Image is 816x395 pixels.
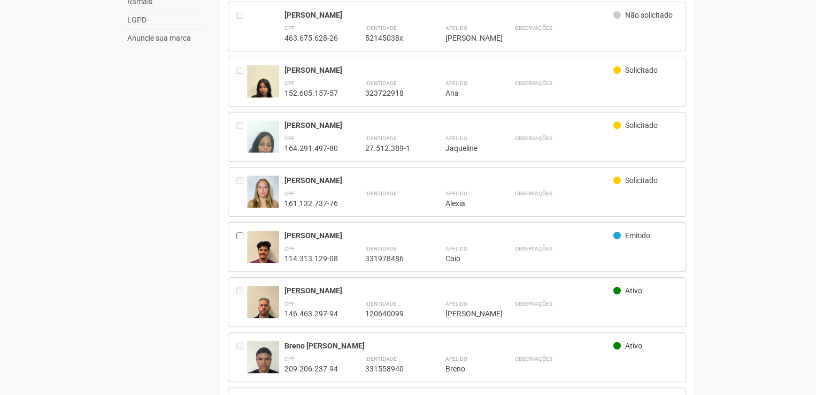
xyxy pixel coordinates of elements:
[445,301,467,307] strong: Apelido
[365,301,396,307] strong: Identidade
[514,301,552,307] strong: Observações
[284,364,338,374] div: 209.206.237-94
[445,33,488,43] div: [PERSON_NAME]
[284,191,295,196] strong: CPF
[236,341,247,374] div: Entre em contato com a Aministração para solicitar o cancelamento ou 2a via
[247,341,279,384] img: user.jpg
[625,121,658,130] span: Solicitado
[365,356,396,362] strong: Identidade
[365,191,396,196] strong: Identidade
[284,120,613,130] div: [PERSON_NAME]
[445,364,488,374] div: Breno
[445,356,467,362] strong: Apelido
[247,176,279,220] img: user.jpg
[625,286,642,295] span: Ativo
[284,10,613,20] div: [PERSON_NAME]
[365,25,396,31] strong: Identidade
[514,356,552,362] strong: Observações
[284,135,295,141] strong: CPF
[365,33,418,43] div: 52145038x
[236,120,247,153] div: Entre em contato com a Aministração para solicitar o cancelamento ou 2a via
[514,135,552,141] strong: Observações
[284,231,613,240] div: [PERSON_NAME]
[445,80,467,86] strong: Apelido
[365,246,396,252] strong: Identidade
[445,309,488,318] div: [PERSON_NAME]
[125,29,204,47] a: Anuncie sua marca
[284,25,295,31] strong: CPF
[284,246,295,252] strong: CPF
[365,88,418,98] div: 323722918
[514,191,552,196] strong: Observações
[236,65,247,98] div: Entre em contato com a Aministração para solicitar o cancelamento ou 2a via
[284,176,613,185] div: [PERSON_NAME]
[445,143,488,153] div: Jaqueline
[284,254,338,263] div: 114.313.129-08
[284,309,338,318] div: 146.463.297-94
[284,341,613,351] div: Breno [PERSON_NAME]
[625,176,658,185] span: Solicitado
[247,65,279,123] img: user.jpg
[445,199,488,208] div: Alexia
[365,80,396,86] strong: Identidade
[445,135,467,141] strong: Apelido
[284,143,338,153] div: 164.291.497-80
[284,286,613,295] div: [PERSON_NAME]
[236,286,247,318] div: Entre em contato com a Aministração para solicitar o cancelamento ou 2a via
[247,286,279,329] img: user.jpg
[365,309,418,318] div: 120640099
[625,231,650,240] span: Emitido
[445,191,467,196] strong: Apelido
[445,246,467,252] strong: Apelido
[284,301,295,307] strong: CPF
[284,33,338,43] div: 463.675.628-26
[284,88,338,98] div: 152.605.157-57
[247,120,279,178] img: user.jpg
[365,143,418,153] div: 27.512.389-1
[284,356,295,362] strong: CPF
[365,364,418,374] div: 331558940
[284,199,338,208] div: 161.132.737-76
[445,254,488,263] div: Caio
[365,254,418,263] div: 331978486
[625,66,658,74] span: Solicitado
[514,246,552,252] strong: Observações
[625,11,673,19] span: Não solicitado
[247,231,279,274] img: user.jpg
[236,176,247,208] div: Entre em contato com a Aministração para solicitar o cancelamento ou 2a via
[125,11,204,29] a: LGPD
[445,88,488,98] div: Ana
[284,80,295,86] strong: CPF
[365,135,396,141] strong: Identidade
[445,25,467,31] strong: Apelido
[514,25,552,31] strong: Observações
[284,65,613,75] div: [PERSON_NAME]
[625,341,642,350] span: Ativo
[514,80,552,86] strong: Observações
